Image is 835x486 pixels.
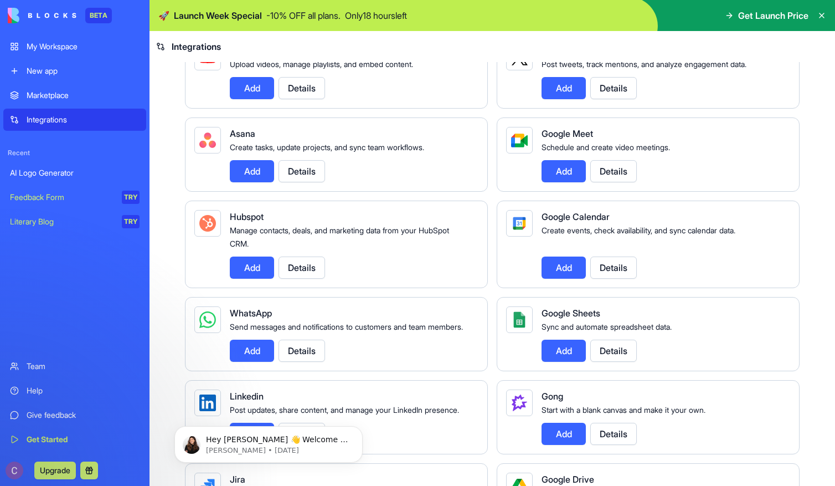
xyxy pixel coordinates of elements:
a: Give feedback [3,404,146,426]
span: Schedule and create video meetings. [542,142,670,152]
a: Upgrade [34,464,76,475]
span: Manage contacts, deals, and marketing data from your HubSpot CRM. [230,226,449,248]
div: TRY [122,215,140,228]
a: Get Started [3,428,146,451]
div: Marketplace [27,90,140,101]
p: Only 18 hours left [345,9,407,22]
button: Details [590,423,637,445]
button: Add [542,340,586,362]
p: - 10 % OFF all plans. [266,9,341,22]
a: Integrations [3,109,146,131]
button: Add [542,257,586,279]
a: Marketplace [3,84,146,106]
button: Add [230,257,274,279]
button: Details [590,160,637,182]
span: WhatsApp [230,308,272,319]
iframe: Intercom notifications message [158,403,379,480]
a: BETA [8,8,112,23]
span: Get Launch Price [738,9,808,22]
a: Team [3,355,146,377]
span: Gong [542,391,563,402]
button: Add [230,77,274,99]
span: Recent [3,149,146,157]
span: Integrations [172,40,221,53]
button: Details [279,257,325,279]
span: 🚀 [158,9,169,22]
span: Hubspot [230,211,264,222]
span: Google Sheets [542,308,600,319]
span: Sync and automate spreadsheet data. [542,322,672,331]
span: Google Drive [542,474,594,485]
button: Add [542,160,586,182]
button: Add [230,340,274,362]
div: Feedback Form [10,192,114,203]
a: My Workspace [3,35,146,58]
div: TRY [122,191,140,204]
button: Details [279,160,325,182]
button: Details [590,340,637,362]
button: Upgrade [34,462,76,479]
a: New app [3,60,146,82]
div: Give feedback [27,410,140,421]
span: Linkedin [230,391,264,402]
span: Google Calendar [542,211,610,222]
a: AI Logo Generator [3,162,146,184]
a: Feedback FormTRY [3,186,146,208]
span: Google Meet [542,128,593,139]
img: ACg8ocLIrKagOJmMU69e75RpOfqZbIkXYd4ylBp7F8qXmRv_JHIlrg=s96-c [6,462,23,479]
img: logo [8,8,76,23]
span: Send messages and notifications to customers and team members. [230,322,463,331]
div: BETA [85,8,112,23]
div: Integrations [27,114,140,125]
span: Create tasks, update projects, and sync team workflows. [230,142,424,152]
button: Add [542,423,586,445]
div: New app [27,65,140,76]
button: Add [230,160,274,182]
span: Asana [230,128,255,139]
button: Details [279,77,325,99]
a: Literary BlogTRY [3,211,146,233]
span: Create events, check availability, and sync calendar data. [542,226,735,235]
button: Details [590,77,637,99]
span: Post tweets, track mentions, and analyze engagement data. [542,59,746,69]
a: Help [3,380,146,402]
span: Launch Week Special [174,9,262,22]
div: Get Started [27,434,140,445]
div: My Workspace [27,41,140,52]
div: AI Logo Generator [10,167,140,178]
span: Upload videos, manage playlists, and embed content. [230,59,413,69]
div: Team [27,361,140,372]
button: Details [590,257,637,279]
span: Start with a blank canvas and make it your own. [542,405,705,415]
div: Literary Blog [10,216,114,227]
div: Help [27,385,140,396]
button: Add [542,77,586,99]
button: Details [279,340,325,362]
